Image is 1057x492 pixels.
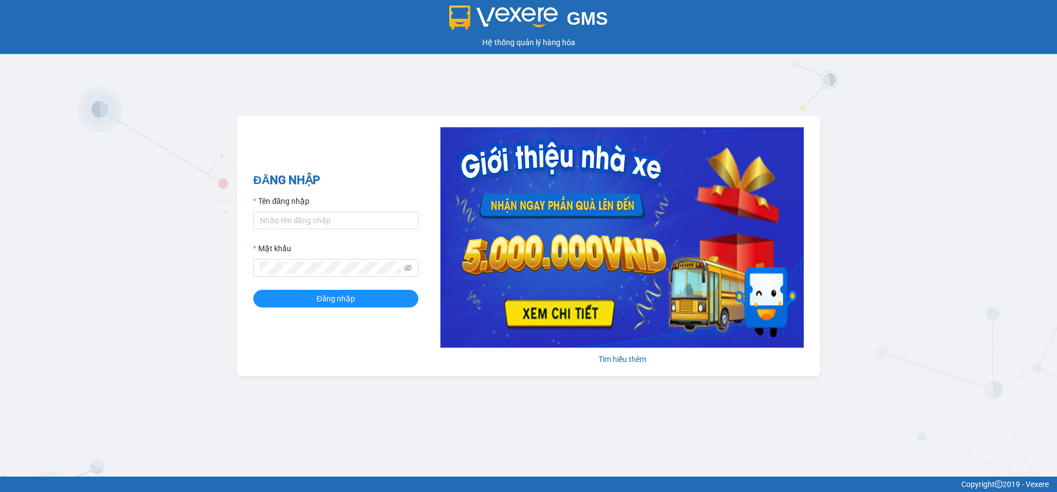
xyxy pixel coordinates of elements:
span: copyright [995,480,1002,488]
div: Tìm hiểu thêm [440,353,804,365]
span: eye-invisible [404,264,412,272]
img: banner-0 [440,127,804,348]
input: Tên đăng nhập [253,212,418,229]
h2: ĐĂNG NHẬP [253,171,418,190]
div: Hệ thống quản lý hàng hóa [3,36,1054,48]
span: Đăng nhập [317,293,355,305]
span: GMS [566,8,608,29]
input: Mật khẩu [260,262,402,274]
a: GMS [449,17,608,25]
img: logo 2 [449,6,558,30]
label: Mật khẩu [253,242,291,255]
button: Đăng nhập [253,290,418,307]
label: Tên đăng nhập [253,195,309,207]
div: Copyright 2019 - Vexere [8,478,1049,490]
